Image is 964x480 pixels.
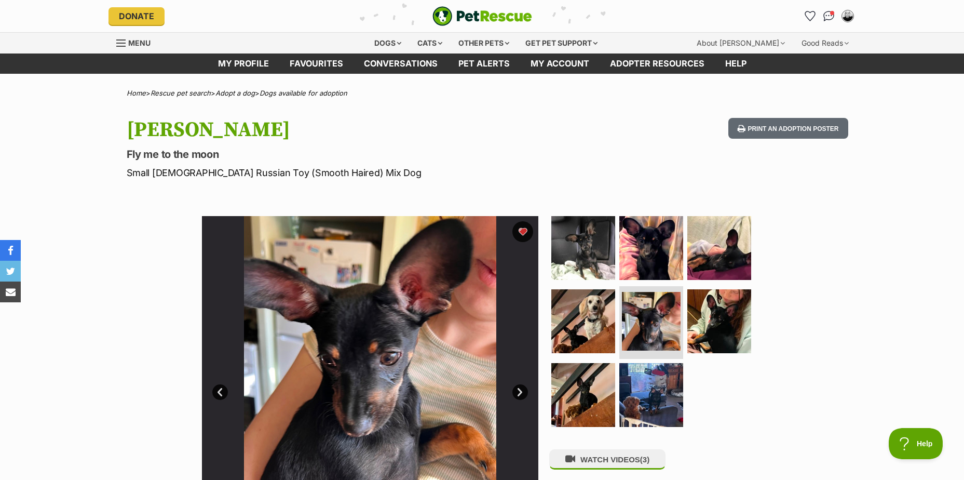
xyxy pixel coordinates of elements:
img: Photo of Petrie [619,363,683,427]
p: Fly me to the moon [127,147,566,162]
img: Erika profile pic [843,11,853,21]
a: My profile [208,54,279,74]
span: Menu [128,38,151,47]
a: Donate [108,7,165,25]
div: Cats [410,33,450,54]
a: Adopter resources [600,54,715,74]
span: (3) [640,455,649,464]
img: logo-e224e6f780fb5917bec1dbf3a21bbac754714ae5b6737aabdf751b685950b380.svg [432,6,532,26]
button: My account [839,8,856,24]
img: https://img.kwcdn.com/product/fancy/3491da41-009c-422c-aaa8-65a070a6e503.jpg?imageMogr2/strip/siz... [79,66,156,130]
h1: [PERSON_NAME] [127,118,566,142]
iframe: Help Scout Beacon - Open [889,428,943,459]
a: Rescue pet search [151,89,211,97]
div: Other pets [451,33,517,54]
a: Favourites [279,54,354,74]
img: Photo of Petrie [551,363,615,427]
div: > > > [101,89,864,97]
p: Small [DEMOGRAPHIC_DATA] Russian Toy (Smooth Haired) Mix Dog [127,166,566,180]
ul: Account quick links [802,8,856,24]
div: About [PERSON_NAME] [689,33,792,54]
a: Pet alerts [448,54,520,74]
div: Get pet support [518,33,605,54]
button: favourite [512,221,533,242]
a: Menu [116,33,158,51]
div: Good Reads [794,33,856,54]
img: Photo of Petrie [619,216,683,280]
img: Photo of Petrie [551,216,615,280]
a: My account [520,54,600,74]
a: Prev [212,384,228,400]
a: Adopt a dog [215,89,255,97]
a: Help [715,54,757,74]
button: Print an adoption poster [728,118,848,139]
img: Photo of Petrie [687,216,751,280]
a: conversations [354,54,448,74]
a: Dogs available for adoption [260,89,347,97]
img: Photo of Petrie [687,289,751,353]
img: https://img.kwcdn.com/product/fancy/b92dfee1-68a6-4104-8ee6-008cfc21dc42.jpg?imageMogr2/strip/siz... [79,66,156,130]
a: Favourites [802,8,819,24]
a: Next [512,384,528,400]
button: WATCH VIDEOS(3) [549,449,666,470]
a: PetRescue [432,6,532,26]
img: chat-41dd97257d64d25036548639549fe6c8038ab92f7586957e7f3b1b290dea8141.svg [823,11,834,21]
img: Photo of Petrie [551,289,615,353]
img: Photo of Petrie [622,292,681,351]
div: Dogs [367,33,409,54]
a: Conversations [821,8,837,24]
a: Home [127,89,146,97]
